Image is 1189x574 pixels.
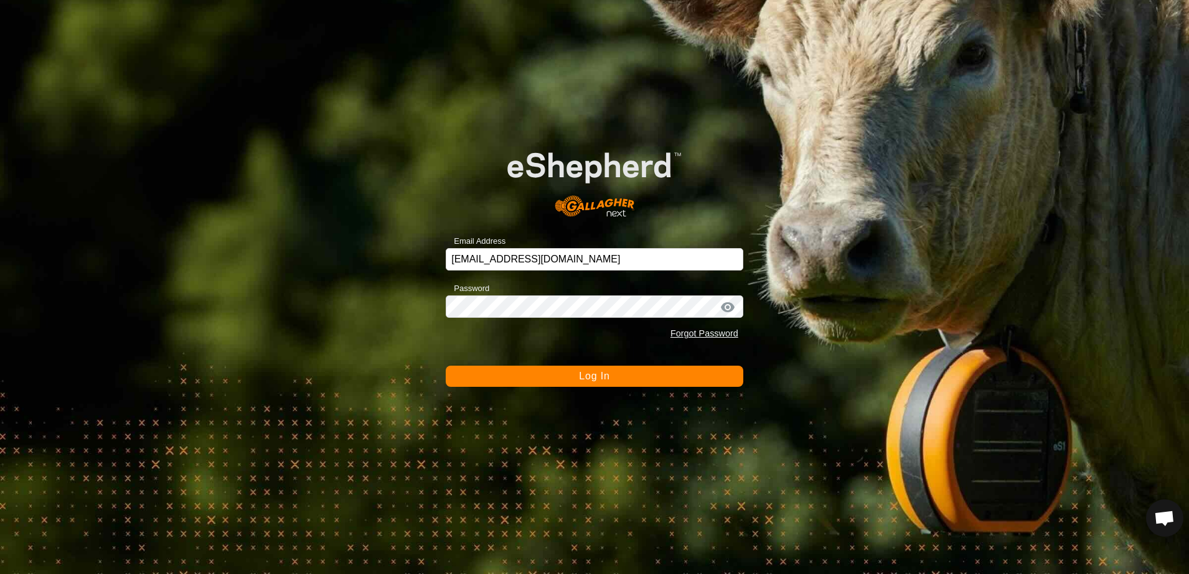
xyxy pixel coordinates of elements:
[670,328,738,338] a: Forgot Password
[446,248,743,271] input: Email Address
[446,235,505,248] label: Email Address
[446,366,743,387] button: Log In
[579,371,609,381] span: Log In
[1146,499,1183,537] div: Open chat
[476,127,713,229] img: E-shepherd Logo
[446,282,489,295] label: Password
